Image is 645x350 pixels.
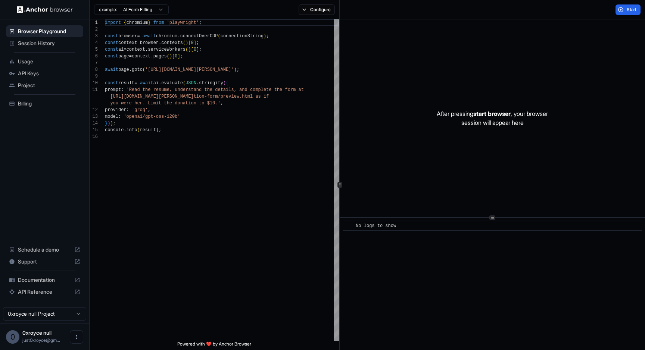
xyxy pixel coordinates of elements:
span: . [150,54,153,59]
span: serviceWorkers [148,47,186,52]
div: 10 [90,80,98,86]
span: { [124,20,126,25]
span: lete the form at [261,87,304,92]
span: ) [169,54,172,59]
span: ( [183,81,186,86]
div: Schedule a demo [6,244,83,256]
span: browser [118,34,137,39]
span: 'playwright' [167,20,199,25]
div: 6 [90,53,98,60]
span: context [127,47,145,52]
span: = [124,47,126,52]
span: ; [113,121,116,126]
span: ( [186,47,188,52]
span: '[URL][DOMAIN_NAME][PERSON_NAME]' [145,67,234,72]
span: stringify [199,81,223,86]
span: context [132,54,150,59]
span: ] [196,47,199,52]
span: JSON [186,81,196,86]
span: ( [143,67,145,72]
div: Browser Playground [6,25,83,37]
span: 0xroyce null [22,329,52,336]
span: console [105,127,124,133]
div: Documentation [6,274,83,286]
span: ) [186,40,188,45]
button: Open menu [70,330,83,344]
span: ; [266,34,269,39]
span: 'Read the resume, understand the details, and comp [127,87,261,92]
img: Anchor Logo [17,6,73,13]
span: ; [199,47,202,52]
span: const [105,40,118,45]
div: 15 [90,127,98,133]
span: 'groq' [132,107,148,113]
span: Documentation [18,276,71,284]
span: const [105,34,118,39]
span: import [105,20,121,25]
span: page [118,67,129,72]
div: API Reference [6,286,83,298]
span: ; [180,54,183,59]
span: const [105,47,118,52]
span: ​ [346,222,350,230]
span: . [159,40,161,45]
span: ( [218,34,221,39]
span: = [137,40,140,45]
span: pages [153,54,167,59]
span: . [177,34,180,39]
span: ] [177,54,180,59]
span: = [134,81,137,86]
span: , [148,107,150,113]
span: 0 [175,54,177,59]
span: } [105,121,107,126]
span: from [153,20,164,25]
span: ] [194,40,196,45]
div: 2 [90,26,98,33]
span: 'openai/gpt-oss-120b' [124,114,180,119]
div: 11 [90,86,98,93]
span: provider [105,107,127,113]
span: [ [172,54,175,59]
span: connectOverCDP [180,34,218,39]
span: . [159,81,161,86]
span: info [127,127,137,133]
div: Usage [6,56,83,67]
span: await [140,81,153,86]
span: ) [234,67,237,72]
span: chromium [156,34,178,39]
span: , [221,101,223,106]
span: ai [153,81,159,86]
span: [URL][DOMAIN_NAME][PERSON_NAME] [110,94,193,99]
span: ( [137,127,140,133]
div: Project [6,79,83,91]
span: await [143,34,156,39]
div: Session History [6,37,83,49]
button: Configure [299,4,335,15]
div: 1 [90,19,98,26]
span: API Keys [18,70,80,77]
span: ) [107,121,110,126]
span: . [124,127,126,133]
span: = [129,54,132,59]
span: Powered with ❤️ by Anchor Browser [177,341,251,350]
span: : [118,114,121,119]
span: result [140,127,156,133]
div: Support [6,256,83,268]
span: ( [223,81,226,86]
span: } [148,20,150,25]
div: Billing [6,98,83,110]
span: Browser Playground [18,28,80,35]
span: { [226,81,228,86]
div: 14 [90,120,98,127]
div: 8 [90,66,98,73]
span: No logs to show [356,223,396,228]
div: 5 [90,46,98,53]
span: [ [188,40,191,45]
span: chromium [127,20,148,25]
span: const [105,54,118,59]
span: ; [159,127,161,133]
span: example: [99,7,117,13]
span: evaluate [161,81,183,86]
span: Start [627,7,637,13]
span: ; [199,20,202,25]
